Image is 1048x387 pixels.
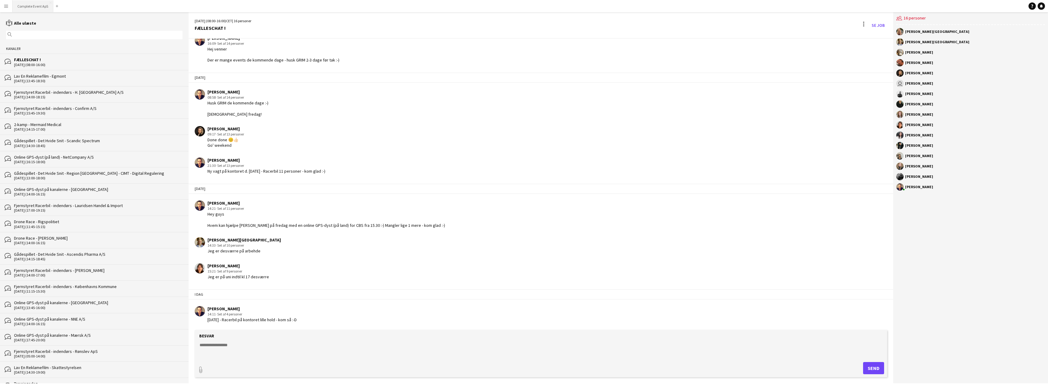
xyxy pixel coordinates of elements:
div: [PERSON_NAME] [207,126,244,132]
span: · Set af 4 personer [216,312,242,316]
div: [DATE] (11:15-15:30) [14,289,182,294]
button: Send [863,362,884,374]
div: Fjernstyret Racerbil - indendørs - Confirm A/S [14,106,182,111]
div: [PERSON_NAME] [905,71,933,75]
div: Lav En Reklamefilm - Egmont [14,73,182,79]
div: [PERSON_NAME] [905,123,933,127]
div: [DATE] (15:45-19:30) [14,111,182,115]
div: [PERSON_NAME] [905,175,933,178]
div: [PERSON_NAME] [905,164,933,168]
div: [DATE] [189,184,893,194]
div: [PERSON_NAME] [207,89,268,95]
div: [DATE] (14:15-18:45) [14,257,182,261]
div: [PERSON_NAME] [905,133,933,137]
button: Complete Event ApS [12,0,53,12]
div: Fjernstyret Racerbil - indendørs - [PERSON_NAME] [14,268,182,273]
div: [DATE] (08:00-16:00) [14,63,182,67]
span: · Set af 13 personer [216,132,244,136]
div: Jeg er desværre på arbehde [207,248,281,254]
div: Drone Race - Rigspolitiet [14,219,182,224]
a: Se Job [869,20,887,30]
div: [DATE] (13:00-18:00) [14,176,182,180]
div: [PERSON_NAME] [905,102,933,106]
div: [PERSON_NAME] [905,61,933,65]
div: FÆLLESCHAT ! [195,25,251,31]
div: 16 personer [896,12,1045,25]
div: Fjernstyret Racerbil - indendørs - Rønslev ApS [14,349,182,354]
span: · Set af 14 personer [216,41,244,46]
div: [PERSON_NAME] [905,154,933,158]
div: [DATE] (14:15-17:00) [14,127,182,132]
div: [DATE] (14:00-16:15) [14,241,182,245]
div: 14:11 [207,311,297,317]
div: [PERSON_NAME] [905,113,933,116]
div: 2-kamp - Mermaid Medical [14,122,182,127]
div: [PERSON_NAME] [905,185,933,189]
div: 16:09 [207,41,339,46]
div: Online GPS-dyst på kanalerne - [GEOGRAPHIC_DATA] [14,187,182,192]
div: Fjernstyret Racerbil - indendørs - Københavns Kommune [14,284,182,289]
div: Gådespillet - Det Hvide Snit - Ascendis Pharma A/S [14,252,182,257]
div: Drone Race - [PERSON_NAME] [14,235,182,241]
div: Lav En Reklamefilm - Skattestyrelsen [14,365,182,370]
div: Fjernstyret Racerbil - indendørs - Lauridsen Handel & Import [14,203,182,208]
div: [DATE] (13:45-18:30) [14,79,182,83]
div: [PERSON_NAME] [905,82,933,85]
span: · Set af 14 personer [216,95,244,100]
div: [PERSON_NAME] [905,144,933,147]
span: · Set af 9 personer [216,269,242,273]
div: Gådespillet - Det Hvide Snit - Scandic Spectrum [14,138,182,143]
div: [DATE] (08:00-16:00) | 16 personer [195,18,251,24]
div: Hey guys Hvem kan hjælpe [PERSON_NAME] på fredag med en online GPS-dyst (på land) for CBS fra 15.... [207,211,445,228]
div: Jeg er på uni indtil kl 17 desværre [207,274,269,280]
div: [PERSON_NAME] [207,157,325,163]
div: [PERSON_NAME][GEOGRAPHIC_DATA] [207,237,281,243]
div: [DATE] [189,72,893,83]
div: FÆLLESCHAT ! [14,57,182,62]
div: [PERSON_NAME] [207,200,445,206]
div: Online GPS-dyst (på land) - NetCompany A/S [14,154,182,160]
div: [DATE] (13:45-16:00) [14,306,182,310]
div: I dag [189,289,893,300]
div: [DATE] (14:00-17:00) [14,273,182,277]
div: Gådespillet - Det Hvide Snit - Region [GEOGRAPHIC_DATA] - CIMT - Digital Regulering [14,171,182,176]
div: [DATE] (14:30-19:00) [14,370,182,375]
div: [DATE] (17:45-20:00) [14,338,182,342]
div: 08:58 [207,95,268,100]
div: [PERSON_NAME] [207,306,297,311]
span: · Set af 10 personer [216,243,244,248]
div: [DATE] (11:45-15:15) [14,225,182,229]
div: 14:21 [207,206,445,211]
div: [DATE] (14:00-16:15) [14,192,182,196]
label: Besvar [199,333,214,339]
div: Træningsdag [14,381,182,386]
span: · Set af 11 personer [216,206,244,211]
div: [DATE] (16:15-18:00) [14,160,182,164]
div: [DATE] (05:00-14:00) [14,354,182,358]
div: Fjernstyret Racerbil - indendørs - H. [GEOGRAPHIC_DATA] A/S [14,90,182,95]
div: [DATE] (14:00-18:15) [14,95,182,99]
div: 15:21 [207,269,269,274]
div: [DATE] (17:00-19:15) [14,208,182,213]
div: 21:30 [207,163,325,168]
span: · Set af 13 personer [216,163,244,168]
span: CET [226,19,232,23]
div: Husk GRIM de kommende dage :-) [DEMOGRAPHIC_DATA] fredag! [207,100,268,117]
div: [PERSON_NAME] [905,92,933,96]
div: [PERSON_NAME] [207,263,269,269]
div: 09:17 [207,132,244,137]
div: [PERSON_NAME][GEOGRAPHIC_DATA] [905,40,969,44]
div: Ny vagt på kontoret d. [DATE] - Racerbil 11 personer - kom glad :-) [207,168,325,174]
div: Done done 😊👍🏻 Go' weekend [207,137,244,148]
div: [PERSON_NAME][GEOGRAPHIC_DATA] [905,30,969,33]
div: [DATE] - Racerbil på kontoret lille hold - kom så :-D [207,317,297,322]
a: Alle ulæste [6,20,36,26]
div: Online GPS-dyst på kanalerne - Mærsk A/S [14,332,182,338]
div: Online GPS-dyst på kanalerne - [GEOGRAPHIC_DATA] [14,300,182,305]
div: Hej venner Der er mange events de kommende dage - husk GRIM 2-3 dage før tak :-) [207,46,339,63]
div: 14:33 [207,243,281,248]
div: [DATE] (14:30-18:45) [14,144,182,148]
div: [DATE] (14:00-16:15) [14,322,182,326]
div: Online GPS-dyst på kanalerne - NNE A/S [14,316,182,322]
div: [PERSON_NAME] [905,51,933,54]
